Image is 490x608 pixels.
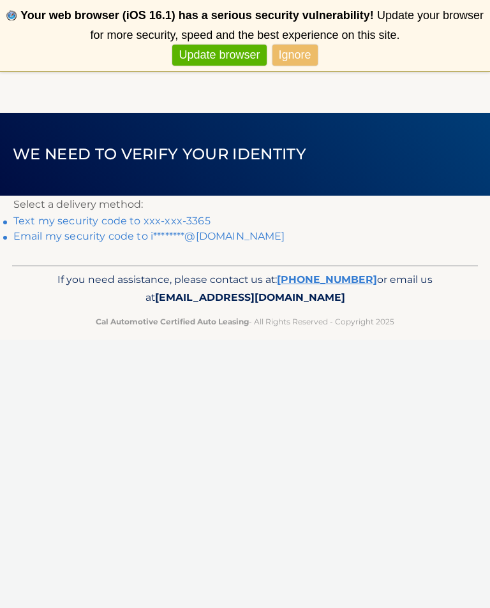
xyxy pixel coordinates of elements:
a: Ignore [272,45,318,66]
p: If you need assistance, please contact us at: or email us at [31,271,459,307]
a: Email my security code to i********@[DOMAIN_NAME] [13,230,285,242]
p: Select a delivery method: [13,196,477,214]
p: - All Rights Reserved - Copyright 2025 [31,315,459,328]
a: [PHONE_NUMBER] [277,273,377,286]
span: Update your browser for more security, speed and the best experience on this site. [91,9,484,41]
strong: Cal Automotive Certified Auto Leasing [96,317,249,326]
span: [EMAIL_ADDRESS][DOMAIN_NAME] [155,291,345,303]
span: We need to verify your identity [13,145,306,163]
a: Update browser [172,45,266,66]
a: Text my security code to xxx-xxx-3365 [13,215,211,227]
b: Your web browser (iOS 16.1) has a serious security vulnerability! [20,9,374,22]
